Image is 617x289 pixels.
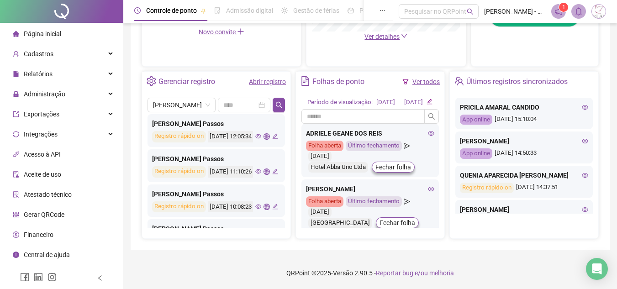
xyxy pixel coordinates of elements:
span: 1 [562,4,565,11]
div: Hotel Abba Uno Ltda [308,162,368,173]
a: Abrir registro [249,78,286,85]
span: global [264,204,269,210]
span: eye [582,138,588,144]
div: Folha aberta [306,196,343,207]
div: [PERSON_NAME] [460,136,588,146]
span: global [264,168,269,174]
span: eye [582,206,588,213]
span: edit [272,133,278,139]
span: Ver detalhes [364,33,400,40]
div: - [399,98,401,107]
span: eye [255,133,261,139]
div: [DATE] [404,98,423,107]
div: [DATE] [308,151,332,162]
span: Versão [333,269,353,277]
button: Fechar folha [372,162,415,173]
span: Administração [24,90,65,98]
div: ADRIELE GEANE DOS REIS [306,128,434,138]
span: Central de ajuda [24,251,70,258]
span: home [13,30,19,37]
span: MARILZA LEITE PASSOS [153,98,210,112]
span: eye [428,186,434,192]
span: Página inicial [24,30,61,37]
span: instagram [47,273,57,282]
span: send [404,196,410,207]
span: Integrações [24,131,58,138]
span: Painel do DP [359,7,395,14]
span: search [275,101,283,109]
span: Cadastros [24,50,53,58]
div: App online [460,115,492,125]
span: file-done [214,7,221,14]
div: [DATE] 12:05:34 [208,131,253,142]
span: qrcode [13,211,19,217]
span: Aceite de uso [24,171,61,178]
span: clock-circle [134,7,141,14]
div: [PERSON_NAME] [460,205,588,215]
span: file [13,70,19,77]
div: Registro rápido on [152,131,206,142]
span: lock [13,90,19,97]
div: [GEOGRAPHIC_DATA] [308,218,372,228]
span: Gerar QRCode [24,211,64,218]
div: [DATE] [376,98,395,107]
span: plus [237,28,244,35]
span: Financeiro [24,231,53,238]
div: App online [460,148,492,159]
div: [PERSON_NAME] [306,184,434,194]
span: team [454,76,464,86]
div: Período de visualização: [307,98,373,107]
span: Atestado técnico [24,191,72,198]
span: edit [427,99,432,105]
div: Últimos registros sincronizados [466,74,568,89]
span: Admissão digital [226,7,273,14]
span: info-circle [13,251,19,257]
div: Open Intercom Messenger [586,258,608,280]
div: [DATE] 14:50:33 [460,148,588,159]
span: Novo convite [199,28,244,36]
div: Registro rápido on [152,166,206,178]
span: search [467,8,474,15]
div: [PERSON_NAME] Passos [152,119,280,129]
span: filter [402,79,409,85]
div: [DATE] 14:37:51 [460,183,588,193]
img: 36294 [592,5,606,18]
div: QUENIA APARECIDA [PERSON_NAME] [460,170,588,180]
span: Fechar folha [380,218,415,228]
span: eye [582,104,588,110]
span: solution [13,191,19,197]
span: sync [13,131,19,137]
div: Registro rápido on [152,201,206,213]
div: Folha aberta [306,141,343,151]
span: dollar [13,231,19,237]
span: edit [272,168,278,174]
span: export [13,110,19,117]
span: setting [147,76,156,86]
div: Registro rápido on [460,183,514,193]
span: eye [255,204,261,210]
span: Exportações [24,110,59,118]
div: [PERSON_NAME] Passos [152,189,280,199]
span: [PERSON_NAME] - Hotel Abba Uno Ltda [484,6,546,16]
span: sun [281,7,288,14]
span: edit [272,204,278,210]
span: left [97,275,103,281]
div: [DATE] 15:10:04 [460,115,588,125]
span: linkedin [34,273,43,282]
div: [DATE] [308,207,332,217]
div: Último fechamento [346,141,402,151]
span: Relatórios [24,70,53,78]
span: user-add [13,50,19,57]
span: dashboard [348,7,354,14]
span: bell [575,7,583,16]
span: api [13,151,19,157]
span: down [401,33,407,39]
div: PRICILA AMARAL CANDIDO [460,102,588,112]
span: facebook [20,273,29,282]
div: Gerenciar registro [158,74,215,89]
span: global [264,133,269,139]
span: search [428,113,435,120]
span: Fechar folha [375,162,411,172]
span: eye [428,130,434,137]
a: Ver detalhes down [364,33,407,40]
